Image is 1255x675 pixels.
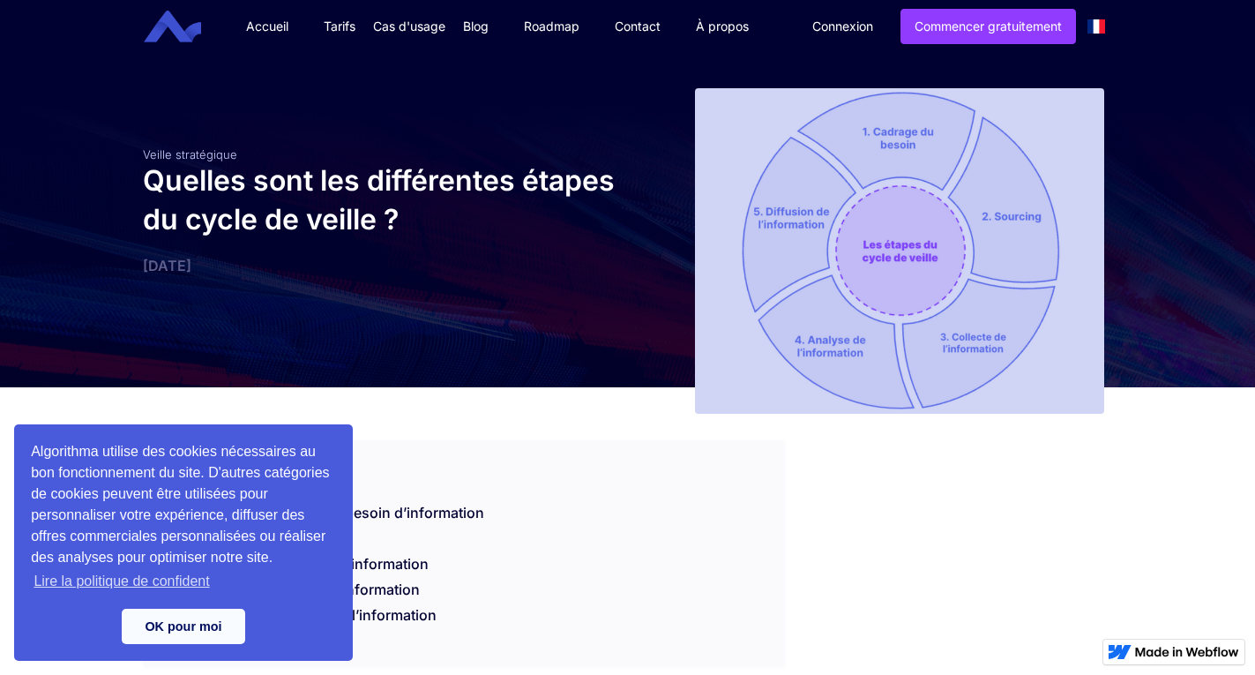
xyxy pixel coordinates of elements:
div: cookieconsent [14,424,353,661]
div: Veille stratégique [143,147,619,161]
img: Made in Webflow [1135,647,1239,657]
div: [DATE] [143,257,619,274]
a: Connexion [799,10,886,43]
div: SOMMAIRE [143,440,784,486]
a: home [157,11,214,43]
h1: Quelles sont les différentes étapes du cycle de veille ? [143,161,619,239]
a: Commencer gratuitement [900,9,1076,44]
a: learn more about cookies [31,568,213,595]
span: Algorithma utilise des cookies nécessaires au bon fonctionnement du site. D'autres catégories de ... [31,441,336,595]
a: dismiss cookie message [122,609,245,644]
div: Cas d'usage [373,18,445,35]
